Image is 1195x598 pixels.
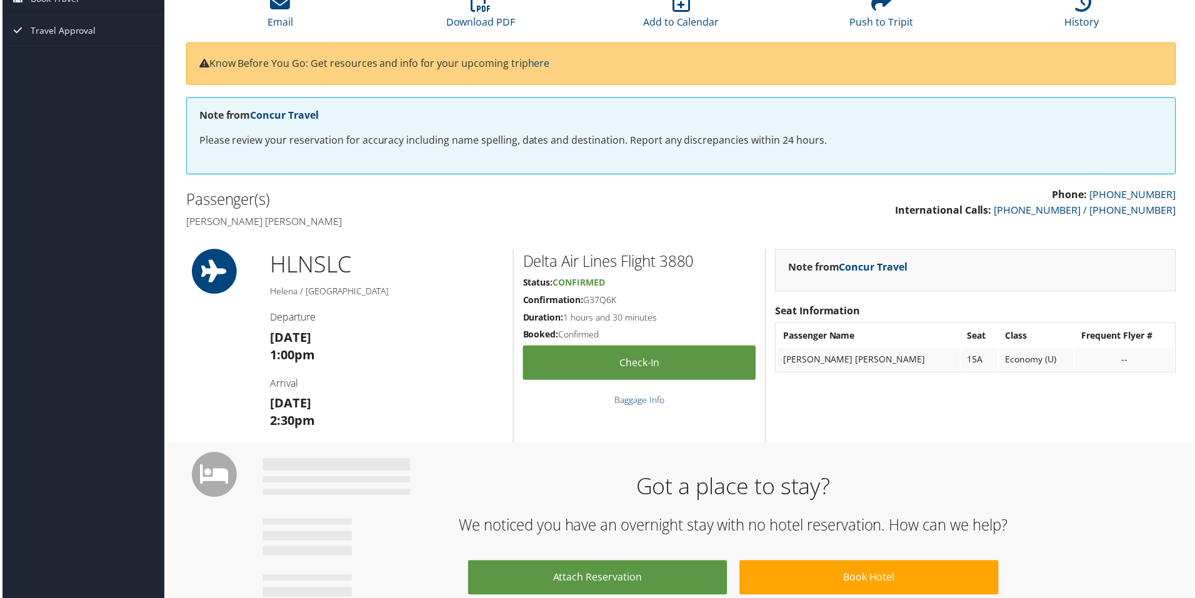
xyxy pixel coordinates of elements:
[1091,188,1178,202] a: [PHONE_NUMBER]
[269,347,314,364] strong: 1:00pm
[197,133,1165,149] p: Please review your reservation for accuracy including name spelling, dates and destination. Repor...
[522,312,563,324] strong: Duration:
[28,15,94,46] span: Travel Approval
[184,215,672,229] h4: [PERSON_NAME] [PERSON_NAME]
[1054,188,1089,202] strong: Phone:
[996,204,1178,217] a: [PHONE_NUMBER] / [PHONE_NUMBER]
[522,329,756,342] h5: Confirmed
[522,277,552,289] strong: Status:
[840,261,909,275] a: Concur Travel
[269,286,503,299] h5: Helena / [GEOGRAPHIC_DATA]
[269,414,314,431] strong: 2:30pm
[197,109,317,122] strong: Note from
[777,349,961,372] td: [PERSON_NAME] [PERSON_NAME]
[789,261,909,275] strong: Note from
[522,295,756,307] h5: G37Q6K
[522,252,756,273] h2: Delta Air Lines Flight 3880
[269,250,503,281] h1: HLN SLC
[269,396,310,413] strong: [DATE]
[1001,326,1076,348] th: Class
[249,109,317,122] a: Concur Travel
[552,277,605,289] span: Confirmed
[1077,326,1176,348] th: Frequent Flyer #
[522,295,583,307] strong: Confirmation:
[1083,355,1170,366] div: --
[197,56,1165,72] p: Know Before You Go: Get resources and info for your upcoming trip
[467,562,727,597] a: Attach Reservation
[184,189,672,211] h2: Passenger(s)
[522,329,558,341] strong: Booked:
[522,347,756,381] a: Check-in
[962,349,999,372] td: 15A
[614,396,664,407] a: Baggage Info
[776,305,861,319] strong: Seat Information
[740,562,1000,597] a: Book Hotel
[896,204,993,217] strong: International Calls:
[777,326,961,348] th: Passenger Name
[269,311,503,325] h4: Departure
[962,326,999,348] th: Seat
[522,312,756,325] h5: 1 hours and 30 minutes
[527,56,549,70] a: here
[269,330,310,347] strong: [DATE]
[269,377,503,391] h4: Arrival
[1001,349,1076,372] td: Economy (U)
